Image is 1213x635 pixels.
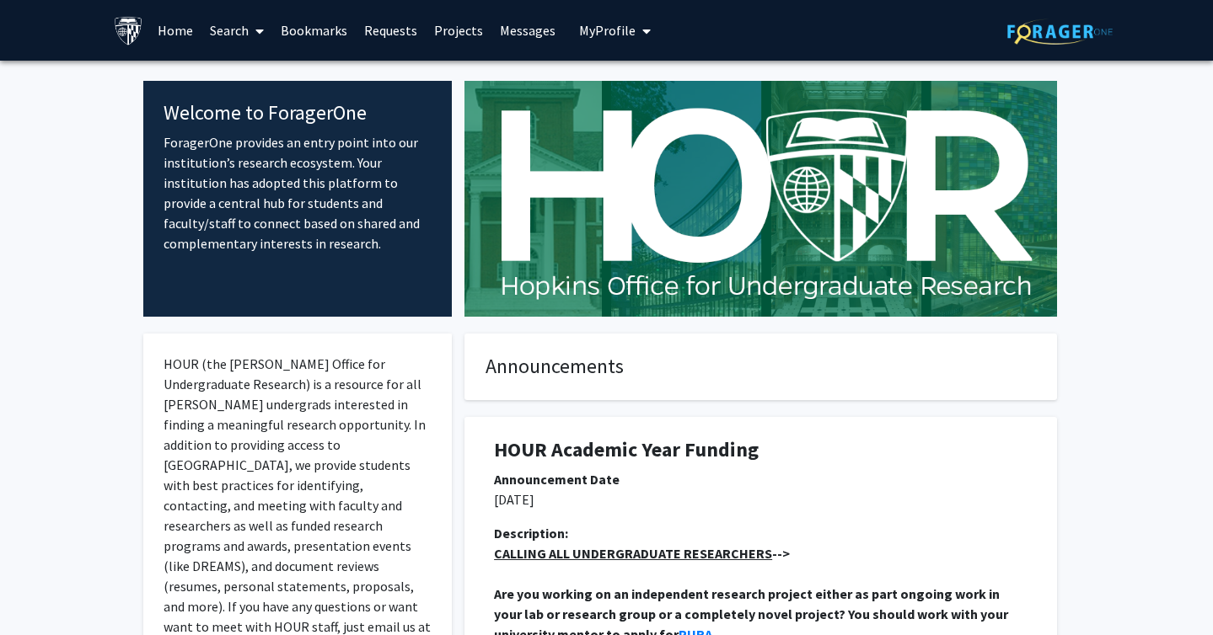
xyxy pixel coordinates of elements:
img: Cover Image [464,81,1057,317]
img: Johns Hopkins University Logo [114,16,143,45]
a: Messages [491,1,564,60]
p: [DATE] [494,489,1028,510]
strong: --> [494,545,790,562]
u: CALLING ALL UNDERGRADUATE RESEARCHERS [494,545,772,562]
span: My Profile [579,22,636,39]
p: ForagerOne provides an entry point into our institution’s research ecosystem. Your institution ha... [164,132,432,253]
h4: Announcements [486,355,1036,379]
h4: Welcome to ForagerOne [164,101,432,125]
a: Bookmarks [272,1,356,60]
a: Requests [356,1,426,60]
div: Description: [494,523,1028,543]
div: Announcement Date [494,469,1028,489]
a: Search [201,1,272,60]
a: Projects [426,1,491,60]
iframe: Chat [13,559,72,622]
a: Home [149,1,201,60]
h1: HOUR Academic Year Funding [494,438,1028,462]
img: ForagerOne Logo [1007,19,1113,45]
